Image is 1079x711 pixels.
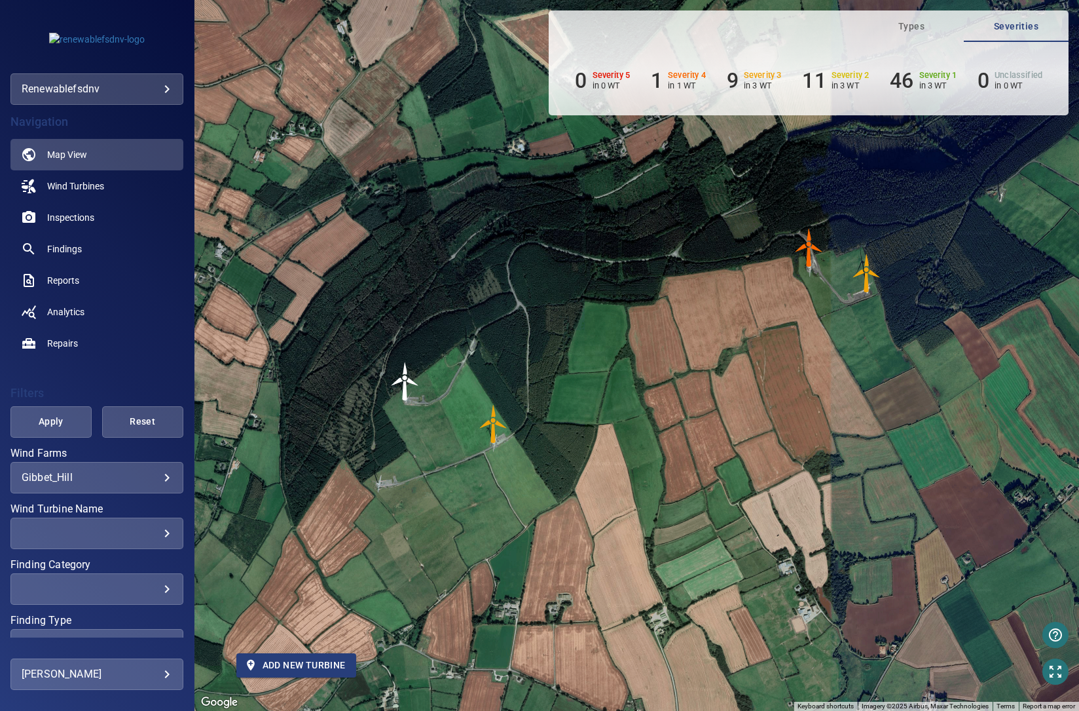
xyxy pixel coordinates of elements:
li: Severity 2 [802,68,869,93]
h6: 1 [651,68,663,93]
a: map active [10,139,183,170]
button: Add new turbine [236,653,356,678]
a: findings noActive [10,233,183,265]
div: renewablefsdnv [10,73,183,105]
div: Finding Type [10,629,183,661]
h6: Unclassified [995,71,1042,80]
span: Map View [47,148,87,161]
h4: Filters [10,387,183,400]
span: Repairs [47,337,78,350]
h6: Severity 1 [919,71,957,80]
a: Open this area in Google Maps (opens a new window) [198,694,241,711]
li: Severity 1 [890,68,957,93]
p: in 0 WT [593,81,631,90]
a: inspections noActive [10,202,183,233]
h6: Severity 2 [832,71,869,80]
button: Apply [10,406,92,438]
div: Wind Turbine Name [10,518,183,549]
span: Reset [119,413,167,430]
p: in 3 WT [744,81,782,90]
p: in 3 WT [919,81,957,90]
span: Severities [972,18,1061,35]
h6: 0 [978,68,989,93]
li: Severity 3 [727,68,782,93]
a: Report a map error [1023,702,1075,710]
h6: 46 [890,68,913,93]
a: reports noActive [10,265,183,296]
span: Imagery ©2025 Airbus, Maxar Technologies [862,702,989,710]
label: Wind Turbine Name [10,504,183,514]
img: renewablefsdnv-logo [49,33,145,46]
span: Wind Turbines [47,180,104,193]
label: Wind Farms [10,448,183,459]
button: Keyboard shortcuts [797,702,854,711]
div: Gibbet_Hill [22,471,172,484]
h6: 0 [575,68,587,93]
gmp-advanced-marker: T82517 [790,228,829,267]
a: analytics noActive [10,296,183,328]
li: Severity 5 [575,68,630,93]
span: Reports [47,274,79,287]
gmp-advanced-marker: T82516 [847,254,887,293]
div: [PERSON_NAME] [22,664,172,685]
label: Finding Type [10,615,183,626]
div: renewablefsdnv [22,79,172,100]
img: windFarmIconCat3.svg [474,404,513,444]
span: Findings [47,242,82,256]
label: Finding Category [10,560,183,570]
li: Severity 4 [651,68,706,93]
span: Apply [27,413,75,430]
span: Inspections [47,211,94,224]
a: repairs noActive [10,328,183,359]
li: Severity Unclassified [978,68,1042,93]
a: windturbines noActive [10,170,183,202]
h4: Navigation [10,115,183,128]
h6: Severity 3 [744,71,782,80]
h6: Severity 5 [593,71,631,80]
div: Wind Farms [10,462,183,493]
gmp-advanced-marker: T82518 [386,362,425,401]
p: in 0 WT [995,81,1042,90]
span: Analytics [47,305,84,318]
gmp-advanced-marker: T82519 [474,404,513,444]
div: Finding Category [10,573,183,605]
h6: 9 [727,68,739,93]
h6: 11 [802,68,826,93]
img: windFarmIcon.svg [386,362,425,401]
img: windFarmIconCat4.svg [790,228,829,267]
a: Terms (opens in new tab) [997,702,1015,710]
img: Google [198,694,241,711]
img: windFarmIconCat3.svg [847,254,887,293]
span: Add new turbine [247,657,346,674]
p: in 1 WT [668,81,706,90]
p: in 3 WT [832,81,869,90]
span: Types [867,18,956,35]
h6: Severity 4 [668,71,706,80]
button: Reset [102,406,183,438]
